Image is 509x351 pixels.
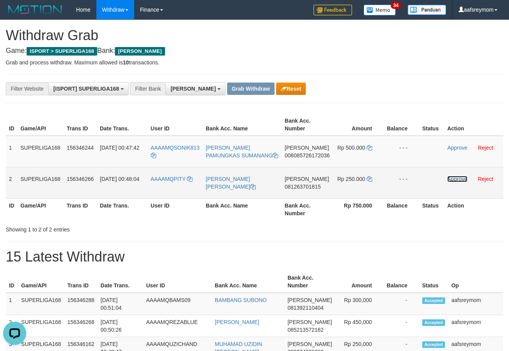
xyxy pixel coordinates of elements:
[448,315,503,337] td: aafsreymom
[148,114,203,136] th: User ID
[281,198,333,220] th: Bank Acc. Number
[148,198,203,220] th: User ID
[18,293,64,315] td: SUPERLIGA168
[313,5,352,15] img: Feedback.jpg
[419,198,444,220] th: Status
[97,114,148,136] th: Date Trans.
[337,176,365,182] span: Rp 250.000
[53,86,119,92] span: [ISPORT] SUPERLIGA168
[212,271,285,293] th: Bank Acc. Name
[151,145,200,159] a: AAAAMQSONIK813
[367,176,372,182] a: Copy 250000 to clipboard
[6,271,18,293] th: ID
[206,145,278,159] a: [PERSON_NAME] PAMUNGKAS SUMANANG
[215,319,259,325] a: [PERSON_NAME]
[6,82,48,95] div: Filter Website
[285,176,329,182] span: [PERSON_NAME]
[419,271,448,293] th: Status
[206,176,256,190] a: [PERSON_NAME] [PERSON_NAME]
[100,145,139,151] span: [DATE] 00:47:42
[285,271,335,293] th: Bank Acc. Number
[384,198,419,220] th: Balance
[288,341,332,347] span: [PERSON_NAME]
[6,249,503,265] h1: 15 Latest Withdraw
[151,145,200,151] span: AAAAMQSONIK813
[384,293,419,315] td: -
[17,198,64,220] th: Game/API
[448,271,503,293] th: Op
[337,145,365,151] span: Rp 500.000
[115,47,165,56] span: [PERSON_NAME]
[17,136,64,167] td: SUPERLIGA168
[384,114,419,136] th: Balance
[48,82,128,95] button: [ISPORT] SUPERLIGA168
[64,271,98,293] th: Trans ID
[203,198,282,220] th: Bank Acc. Name
[478,145,493,151] a: Reject
[391,2,401,9] span: 34
[288,305,324,311] span: Copy 081392110404 to clipboard
[151,176,193,182] a: AAAAMQPITY
[6,28,503,43] h1: Withdraw Grab
[444,198,503,220] th: Action
[422,341,445,348] span: Accepted
[448,293,503,315] td: aafsreymom
[276,83,306,95] button: Reset
[18,315,64,337] td: SUPERLIGA168
[285,152,330,159] span: Copy 008085726172036 to clipboard
[6,293,18,315] td: 1
[384,271,419,293] th: Balance
[143,315,212,337] td: AAAAMQREZABLUE
[285,184,320,190] span: Copy 081263701815 to clipboard
[335,315,384,337] td: Rp 450,000
[285,145,329,151] span: [PERSON_NAME]
[281,114,333,136] th: Bank Acc. Number
[6,136,17,167] td: 1
[100,176,139,182] span: [DATE] 00:48:04
[143,293,212,315] td: AAAAMQBAMS09
[335,271,384,293] th: Amount
[6,223,206,233] div: Showing 1 to 2 of 2 entries
[227,83,275,95] button: Grab Withdraw
[288,297,332,303] span: [PERSON_NAME]
[6,47,503,55] h4: Game: Bank:
[6,4,64,15] img: MOTION_logo.png
[64,114,97,136] th: Trans ID
[384,315,419,337] td: -
[6,167,17,198] td: 2
[123,59,129,66] strong: 10
[6,59,503,66] p: Grab and process withdraw. Maximum allowed is transactions.
[98,293,143,315] td: [DATE] 00:51:04
[335,293,384,315] td: Rp 300,000
[98,271,143,293] th: Date Trans.
[64,198,97,220] th: Trans ID
[288,319,332,325] span: [PERSON_NAME]
[67,145,94,151] span: 156346244
[17,114,64,136] th: Game/API
[367,145,372,151] a: Copy 500000 to clipboard
[384,136,419,167] td: - - -
[165,82,225,95] button: [PERSON_NAME]
[151,176,186,182] span: AAAAMQPITY
[130,82,165,95] div: Filter Bank
[478,176,493,182] a: Reject
[447,176,467,182] a: Approve
[422,297,445,304] span: Accepted
[97,198,148,220] th: Date Trans.
[6,198,17,220] th: ID
[333,198,384,220] th: Rp 750.000
[444,114,503,136] th: Action
[64,315,98,337] td: 156346268
[3,3,26,26] button: Open LiveChat chat widget
[6,114,17,136] th: ID
[67,176,94,182] span: 156346266
[143,271,212,293] th: User ID
[27,47,97,56] span: ISPORT > SUPERLIGA168
[408,5,446,15] img: panduan.png
[98,315,143,337] td: [DATE] 00:50:26
[18,271,64,293] th: Game/API
[447,145,467,151] a: Approve
[170,86,216,92] span: [PERSON_NAME]
[364,5,396,15] img: Button%20Memo.svg
[64,293,98,315] td: 156346288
